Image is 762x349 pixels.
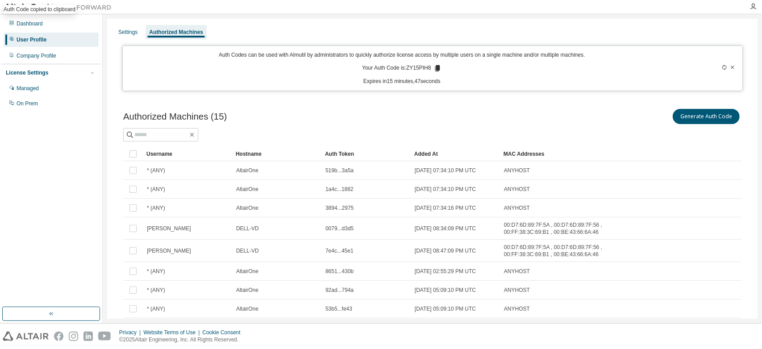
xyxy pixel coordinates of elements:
[236,305,258,312] span: AltairOne
[4,5,75,14] div: Auth Code copied to clipboard
[54,332,63,341] img: facebook.svg
[325,305,352,312] span: 53b5...fe43
[415,167,476,174] span: [DATE] 07:34:10 PM UTC
[128,78,676,85] p: Expires in 15 minutes, 47 seconds
[325,186,354,193] span: 1a4c...1882
[202,329,246,336] div: Cookie Consent
[325,147,407,161] div: Auth Token
[415,225,476,232] span: [DATE] 08:34:09 PM UTC
[504,221,643,236] span: 00:D7:6D:89:7F:5A , 00:D7:6D:89:7F:56 , 00:FF:38:3C:69:B1 , 00:BE:43:66:6A:46
[147,268,165,275] span: * (ANY)
[325,204,354,212] span: 3894...2975
[504,244,643,258] span: 00:D7:6D:89:7F:5A , 00:D7:6D:89:7F:56 , 00:FF:38:3C:69:B1 , 00:BE:43:66:6A:46
[415,305,476,312] span: [DATE] 05:09:10 PM UTC
[98,332,111,341] img: youtube.svg
[504,186,530,193] span: ANYHOST
[415,247,476,254] span: [DATE] 08:47:09 PM UTC
[119,329,143,336] div: Privacy
[325,225,354,232] span: 0079...d3d5
[83,332,93,341] img: linkedin.svg
[17,85,39,92] div: Managed
[325,167,354,174] span: 519b...3a5a
[3,332,49,341] img: altair_logo.svg
[69,332,78,341] img: instagram.svg
[415,186,476,193] span: [DATE] 07:34:10 PM UTC
[414,147,496,161] div: Added At
[118,29,137,36] div: Settings
[147,225,191,232] span: [PERSON_NAME]
[325,287,354,294] span: 92ad...794a
[17,36,46,43] div: User Profile
[236,204,258,212] span: AltairOne
[147,186,165,193] span: * (ANY)
[504,268,530,275] span: ANYHOST
[415,204,476,212] span: [DATE] 07:34:16 PM UTC
[504,147,643,161] div: MAC Addresses
[504,287,530,294] span: ANYHOST
[236,247,259,254] span: DELL-VD
[236,268,258,275] span: AltairOne
[504,167,530,174] span: ANYHOST
[236,225,259,232] span: DELL-VD
[236,186,258,193] span: AltairOne
[128,51,676,59] p: Auth Codes can be used with Almutil by administrators to quickly authorize license access by mult...
[17,52,56,59] div: Company Profile
[325,268,354,275] span: 8651...430b
[147,204,165,212] span: * (ANY)
[236,167,258,174] span: AltairOne
[504,305,530,312] span: ANYHOST
[146,147,229,161] div: Username
[236,147,318,161] div: Hostname
[123,112,227,122] span: Authorized Machines (15)
[415,287,476,294] span: [DATE] 05:09:10 PM UTC
[17,20,43,27] div: Dashboard
[236,287,258,294] span: AltairOne
[149,29,203,36] div: Authorized Machines
[4,3,116,12] img: Altair One
[504,204,530,212] span: ANYHOST
[17,100,38,107] div: On Prem
[362,64,441,72] p: Your Auth Code is: ZY15PIH8
[673,109,740,124] button: Generate Auth Code
[6,69,48,76] div: License Settings
[143,329,202,336] div: Website Terms of Use
[147,305,165,312] span: * (ANY)
[147,167,165,174] span: * (ANY)
[325,247,354,254] span: 7e4c...45e1
[415,268,476,275] span: [DATE] 02:55:29 PM UTC
[147,247,191,254] span: [PERSON_NAME]
[147,287,165,294] span: * (ANY)
[119,336,246,344] p: © 2025 Altair Engineering, Inc. All Rights Reserved.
